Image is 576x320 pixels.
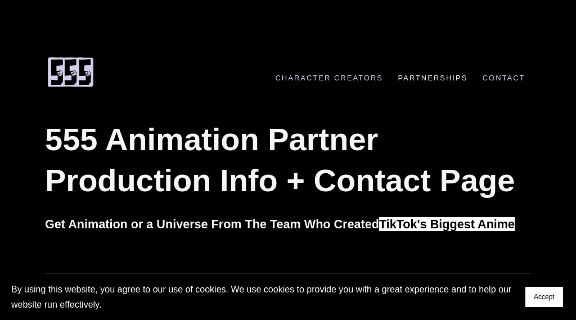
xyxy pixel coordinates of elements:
span: TikTok's Biggest Anime [379,217,515,231]
a: Contact [476,74,531,82]
img: 555 Comic [45,56,96,88]
h2: Get Animation or a Universe From The Team Who Created [45,217,531,232]
span: Accept [534,293,555,301]
a: Character Creators [269,74,389,82]
p: By using this website, you agree to our use of cookies. We use cookies to provide you with a grea... [11,282,514,312]
a: 555 Comic [45,62,96,79]
button: Accept [525,287,563,307]
h1: 555 Animation Partner Production Info + Contact Page [45,119,531,201]
a: Partnerships [392,74,474,82]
